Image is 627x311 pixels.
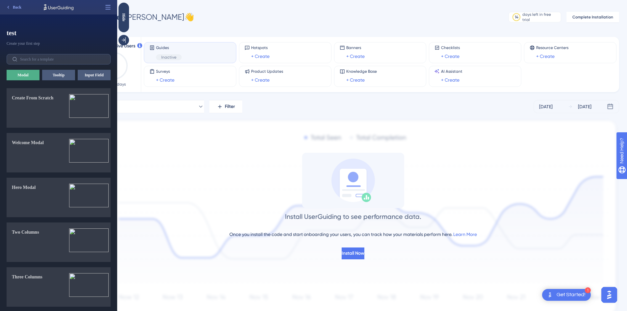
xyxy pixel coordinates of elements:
iframe: UserGuiding AI Assistant Launcher [599,285,619,305]
div: Hero Modal [12,184,36,217]
img: modalscratch.png [69,94,109,118]
span: Resource Centers [536,45,568,50]
span: Product Updates [251,69,283,74]
img: modalthreecolumns.png [69,273,109,297]
button: Hero Modal [7,178,111,217]
a: + Create [251,52,270,60]
span: Create your first step [7,41,111,46]
span: AI Assistant [441,69,462,74]
span: Checklists [441,45,460,50]
span: Guides [156,45,182,50]
button: Install Now [342,247,364,259]
a: + Create [441,52,459,60]
a: + Create [346,76,365,84]
button: Tooltip [42,70,75,80]
div: days left in free trial [522,12,559,22]
span: Surveys [156,69,174,74]
span: Install Now [342,249,364,257]
button: Back [3,2,24,13]
button: Filter [209,100,242,113]
div: Two Columns [12,228,39,261]
span: Filter [225,103,235,111]
span: Hotspots [251,45,270,50]
span: Banners [346,45,365,50]
div: 1 [585,287,591,293]
div: Install UserGuiding to see performance data. [285,212,421,221]
img: modalhero.png [69,184,109,207]
button: Input Field [78,70,111,80]
img: launcher-image-alternative-text [546,291,554,299]
a: + Create [346,52,365,60]
div: [DATE] [578,103,591,111]
div: Three Columns [12,273,42,306]
img: modaltwocolumns.png [69,228,109,252]
button: Create From Scratch [7,88,111,128]
img: modalwelcome.png [69,139,109,163]
div: Get Started! [557,291,586,298]
div: [DATE] [539,103,553,111]
div: Once you install the code and start onboarding your users, you can track how your materials perfo... [229,230,477,238]
button: Modal [7,70,39,80]
button: Welcome Modal [7,133,111,172]
span: Need Help? [15,2,41,10]
span: Inactive [161,55,176,60]
a: + Create [251,76,270,84]
a: + Create [441,76,459,84]
button: Two Columns [7,222,111,262]
div: 14 [515,14,518,20]
a: Learn More [453,232,477,237]
button: Complete Installation [566,12,619,22]
div: [PERSON_NAME] 👋 [87,12,194,22]
span: Knowledge Base [346,69,377,74]
span: Back [13,5,21,10]
a: + Create [536,52,555,60]
div: Create From Scratch [12,94,53,127]
span: test [7,28,111,38]
input: Search for a template [20,57,105,62]
button: All Guides [87,100,204,113]
span: Complete Installation [572,14,613,20]
div: Open Get Started! checklist, remaining modules: 1 [542,289,591,301]
div: Welcome Modal [12,139,44,172]
a: + Create [156,76,174,84]
button: Three Columns [7,267,111,307]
